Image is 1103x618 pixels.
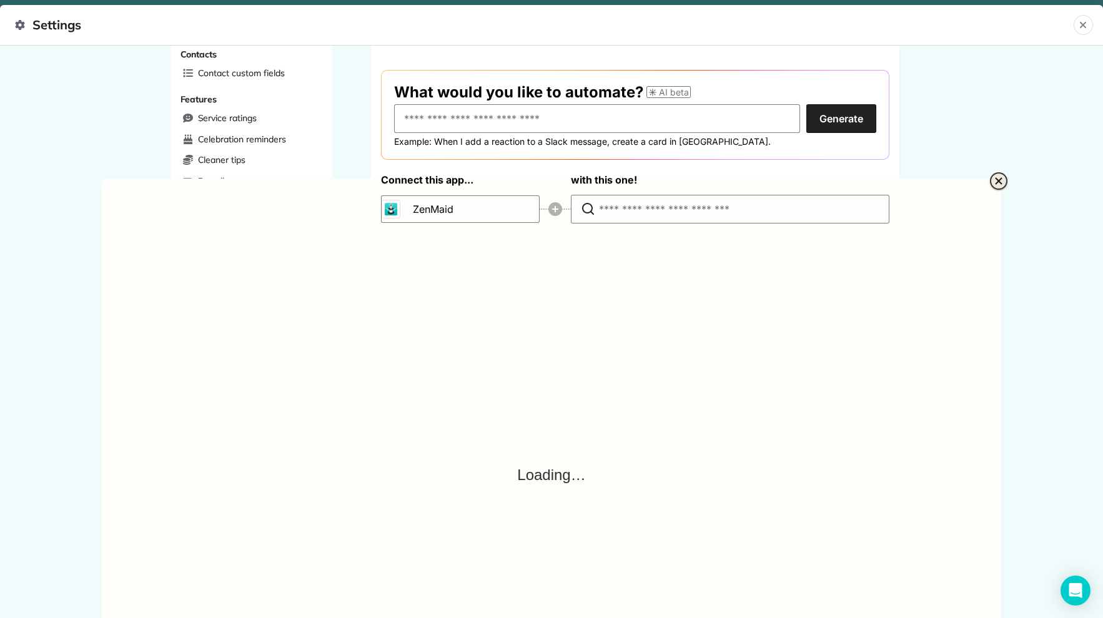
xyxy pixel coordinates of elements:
span: Celebration reminders [198,133,286,145]
a: Celebration reminders [178,130,325,149]
a: Cleaner tips [178,151,325,170]
div: Loading… [415,288,483,305]
span: Cleaner tips [198,154,246,166]
a: Contact custom fields [178,64,325,83]
span: Service ratings [198,112,257,124]
span: Features [181,94,217,105]
a: Service ratings [178,109,325,128]
a: Payroll [178,172,325,191]
span: Payroll [198,175,225,187]
span: Contacts [181,49,217,60]
span: Contact custom fields [198,67,285,79]
span: Settings [15,15,1074,35]
button: Close [1074,15,1093,35]
div: Open Intercom Messenger [1061,576,1091,606]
